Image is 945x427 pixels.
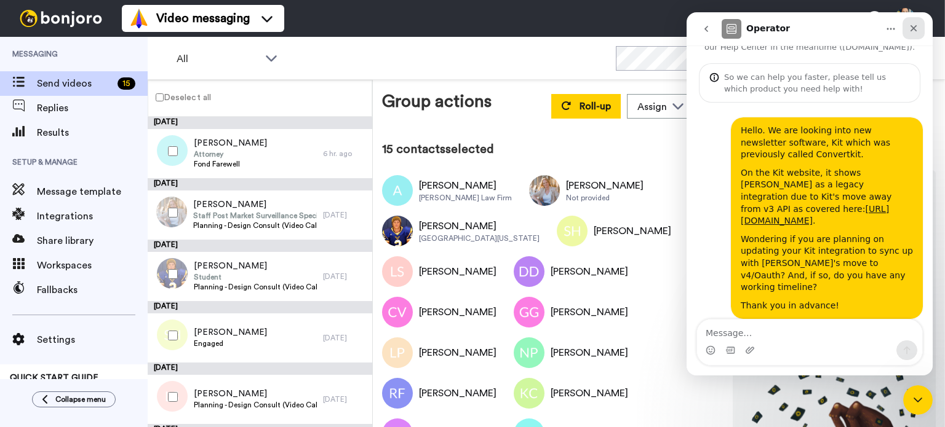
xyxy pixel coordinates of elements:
[148,240,372,252] div: [DATE]
[194,149,267,159] span: Attorney
[903,385,933,415] iframe: Intercom live chat
[193,221,317,230] span: Planning - Design Consult (Video Call)
[566,193,644,203] div: Not provided
[37,258,148,273] span: Workspaces
[194,272,317,282] span: Student
[323,149,366,159] div: 6 hr. ago
[194,326,267,339] span: [PERSON_NAME]
[37,184,148,199] span: Message template
[514,337,544,368] img: Image of Nick Peach
[156,93,164,101] input: Deselect all
[382,378,413,409] img: Image of Ross Fulton
[382,256,413,287] img: Image of Lamar Skeeter
[419,305,496,319] div: [PERSON_NAME]
[580,101,611,111] span: Roll-up
[594,224,671,238] div: [PERSON_NAME]
[37,76,113,91] span: Send videos
[37,209,148,224] span: Integrations
[323,210,366,220] div: [DATE]
[382,337,413,368] img: Image of Liam Peach
[557,216,588,246] img: Image of Shawn Hines
[15,10,107,27] img: bj-logo-header-white.svg
[687,12,933,375] iframe: Intercom live chat
[55,394,106,404] span: Collapse menu
[37,125,148,140] span: Results
[323,333,366,343] div: [DATE]
[382,89,492,119] div: Group actions
[419,193,512,203] div: [PERSON_NAME] Law Firm
[419,233,540,243] div: [GEOGRAPHIC_DATA][US_STATE]
[529,175,560,206] img: Image of Christie Sparks
[129,9,149,28] img: vm-color.svg
[551,386,628,401] div: [PERSON_NAME]
[194,159,267,169] span: Fond Farewell
[37,101,148,116] span: Replies
[419,386,496,401] div: [PERSON_NAME]
[382,216,413,246] img: Image of Nathaniel M Mckillop
[419,345,496,360] div: [PERSON_NAME]
[382,141,936,158] div: 15 contacts selected
[148,178,372,190] div: [DATE]
[194,260,317,272] span: [PERSON_NAME]
[323,272,366,281] div: [DATE]
[32,391,116,407] button: Collapse menu
[194,388,317,400] span: [PERSON_NAME]
[566,178,644,193] div: [PERSON_NAME]
[148,117,372,129] div: [DATE]
[382,175,413,206] img: Image of Glori Gray
[194,137,267,149] span: [PERSON_NAME]
[194,282,317,292] span: Planning - Design Consult (Video Call)
[551,264,628,279] div: [PERSON_NAME]
[37,283,148,297] span: Fallbacks
[419,178,512,193] div: [PERSON_NAME]
[382,297,413,327] img: Image of Clement Vassanelli
[10,374,98,382] span: QUICK START GUIDE
[551,305,628,319] div: [PERSON_NAME]
[194,400,317,410] span: Planning - Design Consult (Video Call)
[514,297,544,327] img: Image of Glori Gray
[514,378,544,409] img: Image of Karyn Cox
[193,198,317,211] span: [PERSON_NAME]
[156,10,250,27] span: Video messaging
[37,233,148,248] span: Share library
[419,264,496,279] div: [PERSON_NAME]
[514,256,544,287] img: Image of Dominique De Silva
[551,345,628,360] div: [PERSON_NAME]
[637,100,667,114] div: Assign
[551,94,621,119] button: Roll-up
[323,394,366,404] div: [DATE]
[148,301,372,313] div: [DATE]
[177,52,259,66] span: All
[194,339,267,348] span: Engaged
[148,90,211,104] label: Deselect all
[148,362,372,375] div: [DATE]
[419,219,540,233] div: [PERSON_NAME]
[193,211,317,221] span: Staff Post Market Surveillance Specialist
[118,77,135,90] div: 15
[37,332,148,347] span: Settings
